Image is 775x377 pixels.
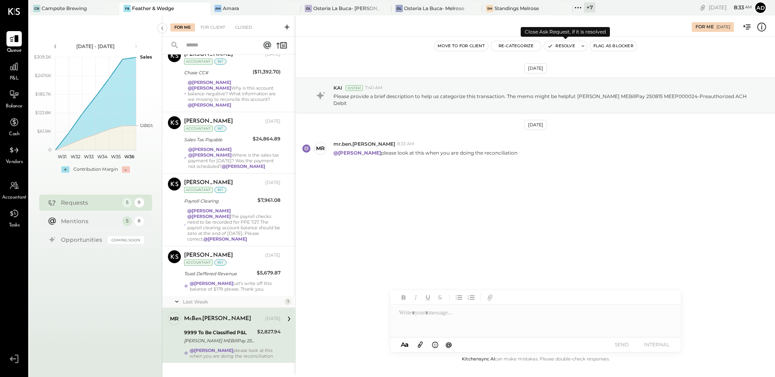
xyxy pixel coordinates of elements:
div: SM [486,5,493,12]
text: $247.6K [35,73,51,78]
span: mr.ben.[PERSON_NAME] [333,140,395,147]
div: Opportunities [61,236,104,244]
div: $5,679.87 [257,269,281,277]
div: Where is the sales tax payment for [DATE]? Was the payment not scheduled? [188,147,281,169]
strong: @[PERSON_NAME] [203,236,247,242]
strong: @[PERSON_NAME] [222,163,265,169]
span: Vendors [6,159,23,166]
div: Feather & Wedge [132,5,174,12]
div: please look at this when you are doing the reconciliation [190,348,281,359]
button: INTERNAL [641,339,673,350]
div: [DATE] - [DATE] [61,43,130,50]
div: Payroll Clearing [184,197,255,205]
div: [DATE] [265,118,281,125]
button: Ad [754,1,767,14]
a: Vendors [0,142,28,166]
span: Cash [9,131,19,138]
p: please look at this when you are doing the reconciliation [333,149,517,156]
div: Mentions [61,217,118,225]
button: Ordered List [466,292,476,303]
span: 8:33 AM [397,141,415,147]
span: Balance [6,103,23,110]
div: 1 [285,298,291,305]
span: P&L [10,75,19,82]
strong: @[PERSON_NAME] [188,147,232,152]
div: OL [305,5,312,12]
div: [DATE] [716,24,730,30]
div: Accountant [184,59,213,65]
div: [PERSON_NAME] [184,179,233,187]
span: 7:40 AM [365,85,383,91]
text: $185.7K [35,91,51,97]
strong: @[PERSON_NAME] [190,281,233,286]
div: Chase CC# [184,69,250,77]
div: + [61,166,69,173]
div: int [214,187,226,193]
text: Sales [140,54,152,60]
a: P&L [0,59,28,82]
text: 0 [48,147,51,153]
div: Toast Deffered Revenue [184,270,254,278]
button: Re-Categorize [491,41,541,51]
div: Osteria La Buca- [PERSON_NAME][GEOGRAPHIC_DATA] [313,5,379,12]
span: Tasks [9,222,20,229]
div: $7,961.08 [258,196,281,204]
text: W32 [71,154,80,159]
div: Why is this account balance negative? What information are we missing to reconcile this account? [188,80,281,108]
span: Queue [7,47,22,54]
div: 8 [134,216,144,226]
div: Sales Tax Payable [184,136,250,144]
div: For Me [170,23,195,31]
div: For Me [695,24,714,30]
button: Flag as Blocker [590,41,637,51]
button: Add URL [485,292,495,303]
div: Requests [61,199,118,207]
div: [PERSON_NAME] [184,50,233,59]
div: Osteria La Buca- Melrose [404,5,464,12]
text: W31 [57,154,66,159]
div: Coming Soon [108,236,144,244]
a: Accountant [0,178,28,201]
button: Unordered List [454,292,464,303]
div: int [214,126,226,132]
div: System [346,85,363,91]
div: ($11,392.70) [253,68,281,76]
div: $2,827.94 [257,328,281,336]
div: 5 [122,216,132,226]
div: 5 [122,198,132,207]
div: Contribution Margin [73,166,118,173]
strong: @[PERSON_NAME] [188,80,231,85]
strong: @[PERSON_NAME] [188,102,231,108]
div: The payroll checks need to be recorded for PPE 7.27. The payroll clearing account balance should ... [187,208,281,242]
div: OL [396,5,403,12]
a: Tasks [0,206,28,229]
div: mr.ben.[PERSON_NAME] [184,315,251,323]
div: Accountant [184,260,213,266]
button: Move to for client [434,41,488,51]
div: mr [316,145,325,152]
a: Queue [0,31,28,54]
div: Accountant [184,126,213,132]
button: Italic [411,292,421,303]
div: [DATE] [524,120,547,130]
a: Balance [0,87,28,110]
div: CB [33,5,40,12]
strong: @[PERSON_NAME] [188,152,232,158]
button: @ [443,339,455,350]
text: W34 [97,154,108,159]
div: [PERSON_NAME] MEBillPay 250815 MEEP000024-Preauthorized ACH Debit [184,337,255,345]
div: Let's write off this balance of $179 please. Thank you. [190,281,281,292]
div: 9 [134,198,144,207]
button: SEND [606,339,638,350]
div: Accountant [184,187,213,193]
span: Accountant [2,194,27,201]
div: int [214,260,226,266]
div: [PERSON_NAME] [184,117,233,126]
div: [DATE] [265,51,281,58]
div: + 7 [584,2,595,13]
button: Bold [398,292,409,303]
strong: @[PERSON_NAME] [187,208,231,214]
div: [DATE] [709,4,752,11]
div: copy link [699,3,707,12]
div: Amara [223,5,239,12]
